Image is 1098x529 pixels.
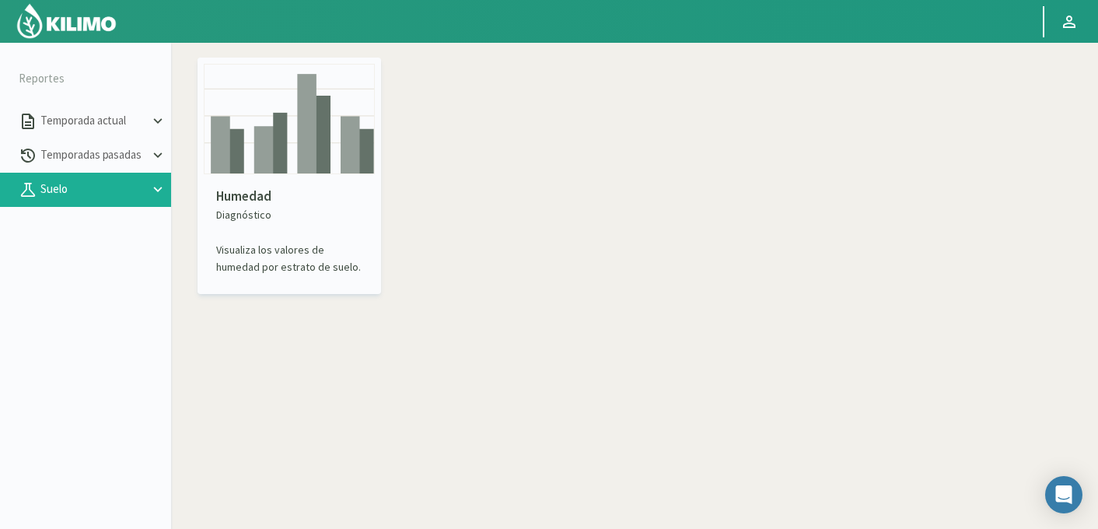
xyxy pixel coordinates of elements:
[37,180,149,198] p: Suelo
[198,58,1090,294] kil-reports-card: soil-summary.HUMIDITY
[204,64,375,174] img: card thumbnail
[1045,476,1082,513] div: Open Intercom Messenger
[16,2,117,40] img: Kilimo
[216,207,362,223] p: Diagnóstico
[216,242,362,275] p: Visualiza los valores de humedad por estrato de suelo.
[37,146,149,164] p: Temporadas pasadas
[216,187,362,207] p: Humedad
[37,112,149,130] p: Temporada actual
